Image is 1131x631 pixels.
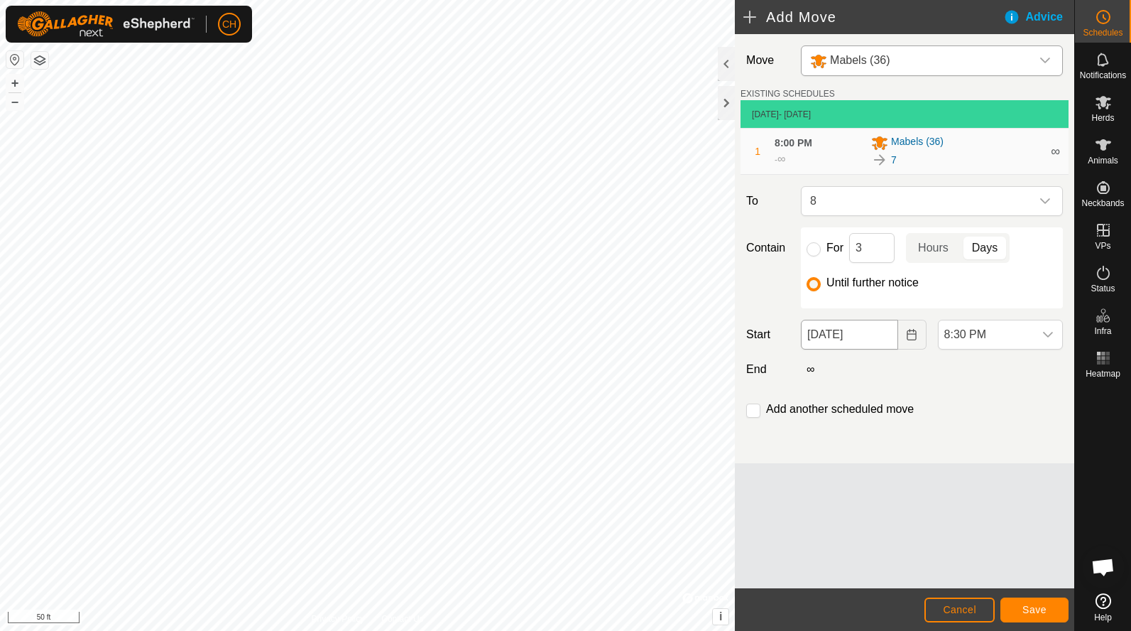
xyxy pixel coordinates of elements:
button: Map Layers [31,52,48,69]
button: Reset Map [6,51,23,68]
span: Hours [918,239,949,257]
button: Cancel [924,598,995,622]
span: Mabels (36) [830,54,890,66]
span: Save [1022,604,1047,615]
button: – [6,93,23,110]
span: 8 [804,187,1031,215]
button: Save [1000,598,1069,622]
span: Mabels (36) [891,134,944,151]
span: [DATE] [752,109,779,119]
span: VPs [1095,242,1110,250]
span: ∞ [777,153,785,165]
span: Status [1091,284,1115,293]
a: Contact Us [381,613,423,625]
span: Herds [1091,114,1114,122]
div: - [775,151,785,168]
span: Mabels [804,46,1031,75]
div: dropdown trigger [1034,320,1062,349]
label: Add another scheduled move [766,404,914,415]
img: To [871,151,888,168]
span: i [719,610,722,622]
span: Schedules [1083,28,1122,37]
button: + [6,75,23,92]
span: Heatmap [1086,370,1120,378]
span: Neckbands [1081,199,1124,207]
button: Choose Date [898,320,927,350]
div: Advice [1003,9,1074,26]
span: Cancel [943,604,976,615]
div: dropdown trigger [1031,46,1059,75]
span: CH [222,17,236,32]
span: ∞ [1051,144,1060,158]
label: Contain [741,239,795,257]
span: 1 [755,146,760,157]
h2: Add Move [743,9,1002,26]
label: EXISTING SCHEDULES [741,87,835,100]
label: ∞ [801,363,820,375]
span: 8:30 PM [939,320,1034,349]
a: Help [1075,588,1131,627]
span: Animals [1088,156,1118,165]
span: - [DATE] [779,109,811,119]
label: To [741,186,795,216]
span: Notifications [1080,71,1126,80]
a: Privacy Policy [312,613,365,625]
span: Infra [1094,327,1111,335]
img: Gallagher Logo [17,11,195,37]
span: 8:00 PM [775,137,812,149]
span: Days [972,239,998,257]
label: End [741,361,795,378]
span: Help [1094,613,1112,622]
label: Move [741,45,795,76]
label: For [826,242,843,254]
div: Open chat [1082,546,1125,588]
label: Until further notice [826,277,919,288]
div: dropdown trigger [1031,187,1059,215]
button: i [713,609,728,625]
label: Start [741,326,795,343]
a: 7 [891,153,897,168]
